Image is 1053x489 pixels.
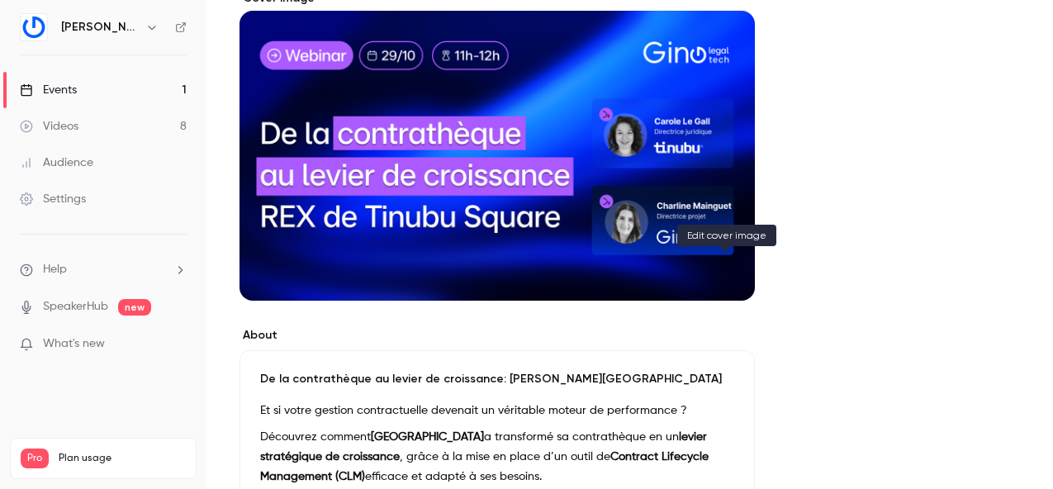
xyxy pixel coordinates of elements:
[59,452,186,465] span: Plan usage
[21,14,47,40] img: Gino LegalTech
[371,431,484,443] strong: [GEOGRAPHIC_DATA]
[61,19,139,36] h6: [PERSON_NAME]
[20,191,86,207] div: Settings
[260,401,734,420] p: Et si votre gestion contractuelle devenait un véritable moteur de performance ?
[260,427,734,487] p: Découvrez comment a transformé sa contrathèque en un , grâce à la mise en place d’un outil de eff...
[21,449,49,468] span: Pro
[20,82,77,98] div: Events
[20,154,93,171] div: Audience
[260,371,734,387] p: De la contrathèque au levier de croissance: [PERSON_NAME][GEOGRAPHIC_DATA]
[43,261,67,278] span: Help
[43,335,105,353] span: What's new
[118,299,151,316] span: new
[20,261,187,278] li: help-dropdown-opener
[20,118,78,135] div: Videos
[43,298,108,316] a: SpeakerHub
[167,337,187,352] iframe: Noticeable Trigger
[240,327,755,344] label: About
